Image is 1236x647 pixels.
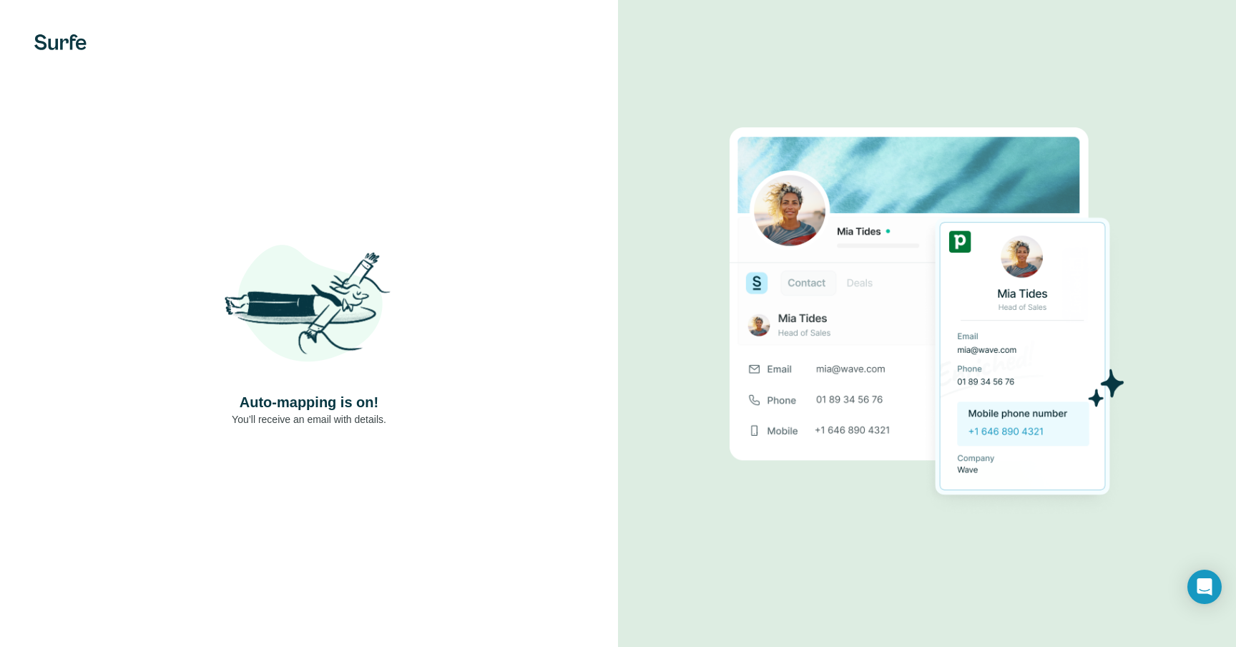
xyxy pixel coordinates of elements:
p: You’ll receive an email with details. [232,412,386,427]
img: Shaka Illustration [223,220,395,392]
img: Surfe's logo [34,34,87,50]
div: Open Intercom Messenger [1187,570,1222,604]
h4: Auto-mapping is on! [240,392,378,412]
img: Download Success [730,127,1124,519]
